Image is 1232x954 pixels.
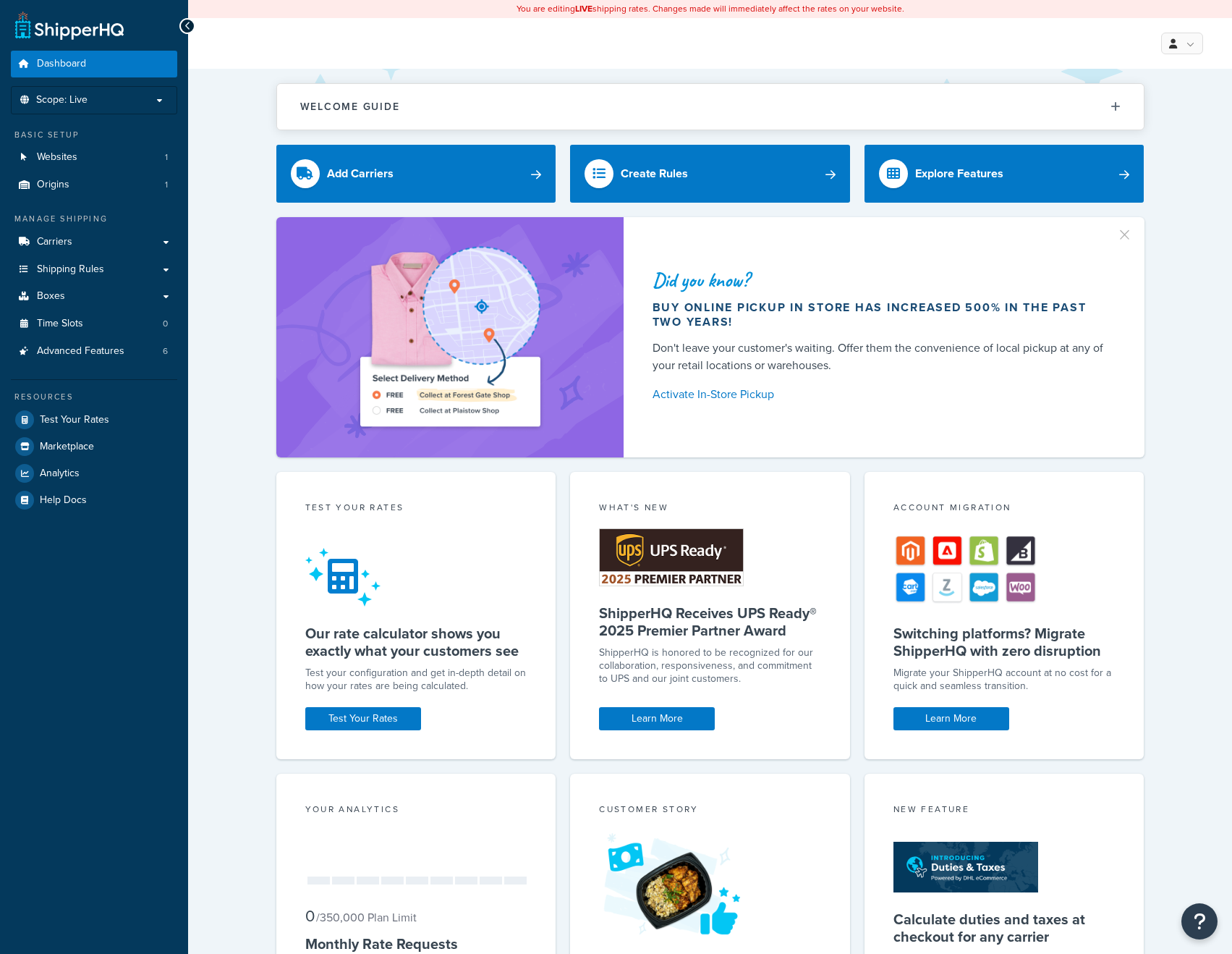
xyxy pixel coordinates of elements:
[599,707,715,730] a: Learn More
[37,263,104,276] span: Shipping Rules
[300,101,400,112] h2: Welcome Guide
[327,164,394,184] div: Add Carriers
[11,283,177,310] a: Boxes
[575,2,592,15] b: LIVE
[599,803,821,819] div: Customer Story
[570,145,850,203] a: Create Rules
[11,229,177,256] a: Carriers
[37,345,124,358] span: Advanced Features
[893,667,1116,693] div: Migrate your ShipperHQ account at no cost for a quick and seamless transition.
[40,441,94,453] span: Marketplace
[653,300,1110,329] div: Buy online pickup in store has increased 500% in the past two years!
[11,129,177,141] div: Basic Setup
[11,407,177,433] a: Test Your Rates
[599,501,821,518] div: What's New
[893,803,1116,819] div: New Feature
[165,179,168,191] span: 1
[11,391,177,403] div: Resources
[305,707,421,730] a: Test Your Rates
[37,318,83,330] span: Time Slots
[37,236,72,248] span: Carriers
[653,384,1110,405] a: Activate In-Store Pickup
[11,338,177,365] li: Advanced Features
[305,904,315,928] span: 0
[915,164,1003,184] div: Explore Features
[11,311,177,337] a: Time Slots0
[599,604,821,639] h5: ShipperHQ Receives UPS Ready® 2025 Premier Partner Award
[305,625,527,659] h5: Our rate calculator shows you exactly what your customers see
[163,345,168,358] span: 6
[11,338,177,365] a: Advanced Features6
[11,460,177,486] a: Analytics
[37,151,77,164] span: Websites
[165,151,168,164] span: 1
[893,707,1009,730] a: Learn More
[893,911,1116,945] h5: Calculate duties and taxes at checkout for any carrier
[11,144,177,171] li: Websites
[11,487,177,513] a: Help Docs
[36,94,88,106] span: Scope: Live
[316,909,417,926] small: / 350,000 Plan Limit
[40,494,87,507] span: Help Docs
[40,468,80,480] span: Analytics
[37,58,86,70] span: Dashboard
[40,414,109,426] span: Test Your Rates
[37,179,69,191] span: Origins
[305,667,527,693] div: Test your configuration and get in-depth detail on how your rates are being calculated.
[11,213,177,225] div: Manage Shipping
[305,501,527,518] div: Test your rates
[277,84,1144,130] button: Welcome Guide
[599,646,821,685] p: ShipperHQ is honored to be recognized for our collaboration, responsiveness, and commitment to UP...
[319,239,581,436] img: ad-shirt-map-b0359fc47e01cab431d101c4b569394f6a03f54285957d908178d52f29eb9668.png
[276,145,556,203] a: Add Carriers
[11,144,177,171] a: Websites1
[11,311,177,337] li: Time Slots
[11,172,177,198] li: Origins
[1181,903,1218,940] button: Open Resource Center
[893,501,1116,518] div: Account Migration
[653,270,1110,290] div: Did you know?
[893,625,1116,659] h5: Switching platforms? Migrate ShipperHQ with zero disruption
[305,803,527,819] div: Your Analytics
[11,51,177,77] a: Dashboard
[11,434,177,460] a: Marketplace
[37,290,65,303] span: Boxes
[11,256,177,283] a: Shipping Rules
[864,145,1144,203] a: Explore Features
[653,339,1110,374] div: Don't leave your customer's waiting. Offer them the convenience of local pickup at any of your re...
[163,318,168,330] span: 0
[305,935,527,953] h5: Monthly Rate Requests
[11,172,177,198] a: Origins1
[621,164,688,184] div: Create Rules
